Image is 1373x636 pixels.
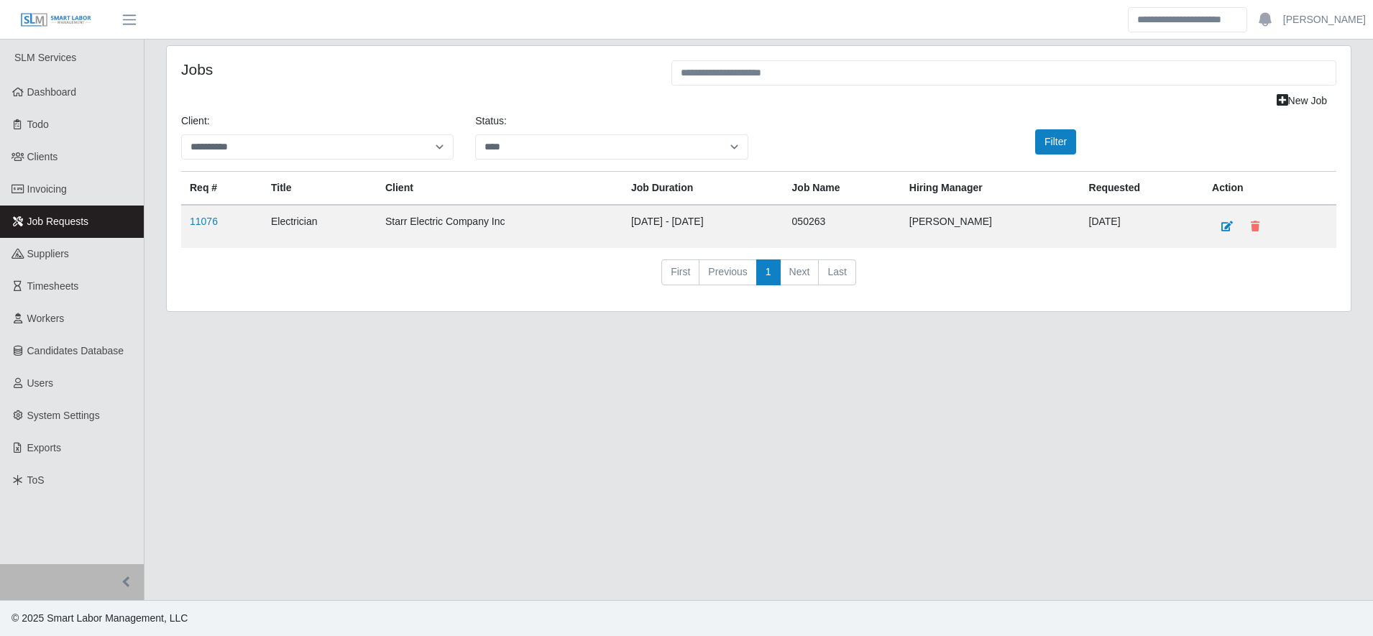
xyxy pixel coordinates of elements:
th: Title [262,172,377,206]
th: Client [377,172,623,206]
span: Workers [27,313,65,324]
td: [DATE] - [DATE] [623,205,784,248]
td: Electrician [262,205,377,248]
a: [PERSON_NAME] [1283,12,1366,27]
span: Invoicing [27,183,67,195]
img: SLM Logo [20,12,92,28]
td: [PERSON_NAME] [901,205,1080,248]
td: Starr Electric Company Inc [377,205,623,248]
td: [DATE] [1080,205,1204,248]
span: Exports [27,442,61,453]
span: Candidates Database [27,345,124,356]
span: © 2025 Smart Labor Management, LLC [12,612,188,624]
input: Search [1128,7,1247,32]
a: New Job [1267,88,1336,114]
th: Requested [1080,172,1204,206]
th: Job Duration [623,172,784,206]
span: Dashboard [27,86,77,98]
span: System Settings [27,410,100,421]
span: ToS [27,474,45,486]
th: Hiring Manager [901,172,1080,206]
th: Req # [181,172,262,206]
th: Job Name [784,172,901,206]
a: 11076 [190,216,218,227]
th: Action [1203,172,1336,206]
span: SLM Services [14,52,76,63]
nav: pagination [181,259,1336,297]
button: Filter [1035,129,1076,155]
span: Clients [27,151,58,162]
h4: Jobs [181,60,650,78]
a: 1 [756,259,781,285]
label: Status: [475,114,507,129]
span: Todo [27,119,49,130]
span: Suppliers [27,248,69,259]
span: Users [27,377,54,389]
span: Job Requests [27,216,89,227]
label: Client: [181,114,210,129]
span: Timesheets [27,280,79,292]
td: 050263 [784,205,901,248]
